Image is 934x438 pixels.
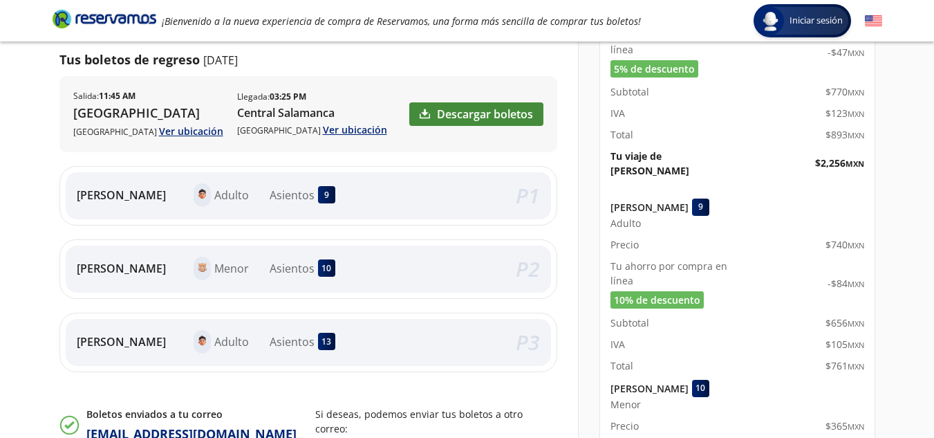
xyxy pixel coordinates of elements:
[828,45,864,60] span: -$ 47
[614,293,700,307] span: 10% de descuento
[270,334,315,350] p: Asientos
[610,381,689,396] p: [PERSON_NAME]
[825,358,864,373] span: $ 761
[270,91,306,102] b: 03:25 PM
[692,380,709,397] div: 10
[610,259,738,288] p: Tu ahorro por compra en línea
[323,123,387,136] a: Ver ubicación
[848,130,864,140] small: MXN
[825,127,864,142] span: $ 893
[610,316,649,330] p: Subtotal
[848,240,864,250] small: MXN
[825,419,864,433] span: $ 365
[53,8,156,33] a: Brand Logo
[848,340,864,350] small: MXN
[610,200,689,215] p: [PERSON_NAME]
[610,106,625,120] p: IVA
[610,237,639,252] p: Precio
[318,333,335,350] div: 13
[318,186,335,203] div: 9
[610,397,641,412] span: Menor
[77,260,166,277] p: [PERSON_NAME]
[848,318,864,329] small: MXN
[610,84,649,99] p: Subtotal
[315,407,557,436] p: Si deseas, podemos enviar tus boletos a otro correo:
[825,237,864,252] span: $ 740
[409,102,543,126] a: Descargar boletos
[237,91,306,103] p: Llegada :
[237,122,387,137] p: [GEOGRAPHIC_DATA]
[610,149,738,178] p: Tu viaje de [PERSON_NAME]
[610,358,633,373] p: Total
[848,87,864,98] small: MXN
[214,187,249,203] p: Adulto
[73,90,136,102] p: Salida :
[99,90,136,102] b: 11:45 AM
[610,216,641,230] span: Adulto
[73,124,223,138] p: [GEOGRAPHIC_DATA]
[784,14,848,28] span: Iniciar sesión
[86,407,297,421] p: Boletos enviados a tu correo
[848,361,864,372] small: MXN
[77,187,166,203] p: [PERSON_NAME]
[610,28,738,57] p: Tu ahorro por compra en línea
[214,334,249,350] p: Adulto
[828,276,864,291] span: -$ 84
[203,52,238,69] p: [DATE]
[159,125,223,138] a: Ver ubicación
[865,12,882,30] button: English
[53,8,156,29] i: Brand Logo
[73,104,223,122] p: [GEOGRAPHIC_DATA]
[270,260,315,277] p: Asientos
[848,48,864,58] small: MXN
[825,337,864,352] span: $ 105
[318,259,335,277] div: 10
[825,106,864,120] span: $ 123
[610,337,625,352] p: IVA
[610,127,633,142] p: Total
[77,334,166,350] p: [PERSON_NAME]
[848,279,864,289] small: MXN
[825,316,864,330] span: $ 656
[846,158,864,169] small: MXN
[815,156,864,170] span: $ 2,256
[516,328,540,356] em: P 3
[516,181,540,210] em: P 1
[59,51,200,69] p: Tus boletos de regreso
[237,104,387,121] p: Central Salamanca
[692,199,709,216] div: 9
[848,421,864,432] small: MXN
[162,15,641,28] em: ¡Bienvenido a la nueva experiencia de compra de Reservamos, una forma más sencilla de comprar tus...
[270,187,315,203] p: Asientos
[825,84,864,99] span: $ 770
[214,260,249,277] p: Menor
[516,255,540,283] em: P 2
[614,62,695,76] span: 5% de descuento
[610,419,639,433] p: Precio
[848,109,864,119] small: MXN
